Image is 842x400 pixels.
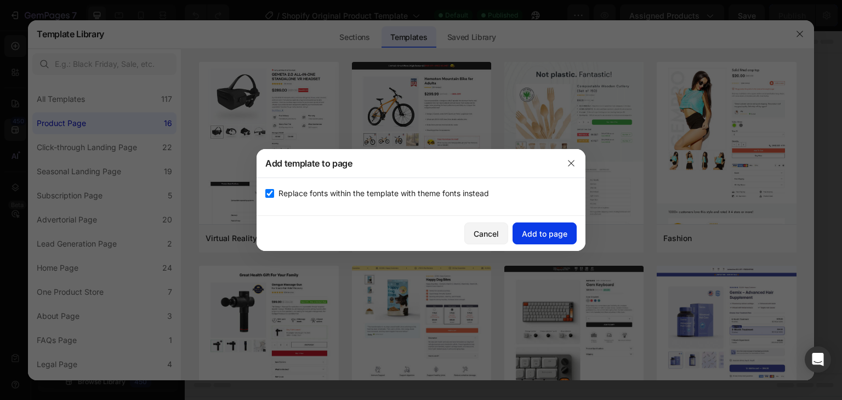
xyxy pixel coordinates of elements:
div: Cancel [474,228,499,239]
div: Start with Sections from sidebar [263,188,395,201]
button: Add to page [513,222,577,244]
span: Replace fonts within the template with theme fonts instead [278,187,489,200]
button: Cancel [464,222,508,244]
div: Start with Generating from URL or image [255,271,403,280]
div: Add to page [522,228,567,239]
button: Add elements [331,210,408,232]
button: Add sections [249,210,325,232]
h3: Add template to page [265,157,352,170]
div: Open Intercom Messenger [805,346,831,373]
